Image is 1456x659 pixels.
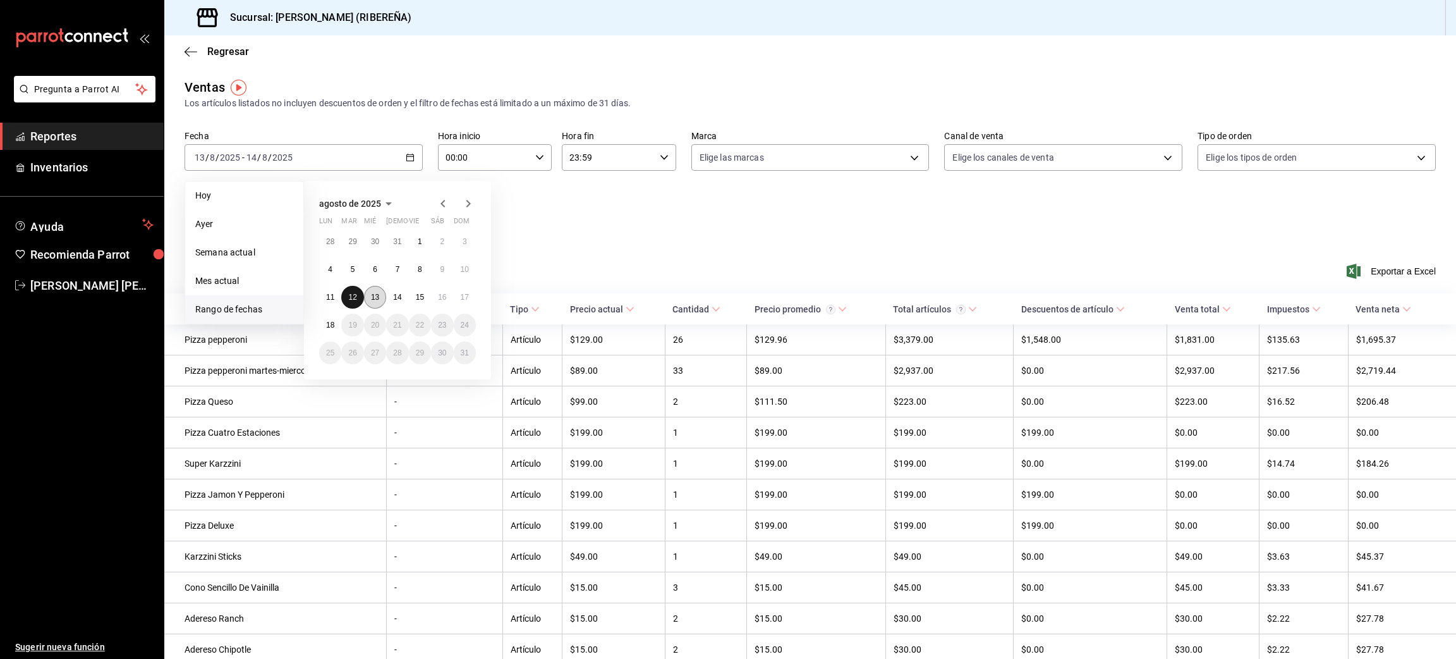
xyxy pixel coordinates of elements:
td: $0.00 [1014,603,1167,634]
td: $223.00 [1167,386,1259,417]
td: $89.00 [562,355,665,386]
td: 2 [665,603,746,634]
div: Los artículos listados no incluyen descuentos de orden y el filtro de fechas está limitado a un m... [185,97,1436,110]
span: Ayuda [30,217,137,232]
abbr: 8 de agosto de 2025 [418,265,422,274]
button: Regresar [185,46,249,58]
td: $199.00 [1167,448,1259,479]
span: Venta total [1175,304,1231,314]
button: 8 de agosto de 2025 [409,258,431,281]
abbr: 23 de agosto de 2025 [438,321,446,329]
td: Artículo [502,541,562,572]
svg: El total artículos considera cambios de precios en los artículos así como costos adicionales por ... [956,305,966,314]
input: ---- [219,152,241,163]
abbr: 10 de agosto de 2025 [461,265,469,274]
td: 26 [665,324,746,355]
abbr: 14 de agosto de 2025 [393,293,401,302]
td: Pizza Jamon Y Pepperoni [164,479,387,510]
button: 31 de agosto de 2025 [454,342,476,364]
td: $14.74 [1259,448,1349,479]
input: -- [209,152,215,163]
td: $199.00 [562,448,665,479]
td: Cono Sencillo De Vainilla [164,572,387,603]
span: Elige las marcas [700,151,764,164]
button: 1 de agosto de 2025 [409,230,431,253]
label: Marca [691,132,930,140]
button: 10 de agosto de 2025 [454,258,476,281]
button: 17 de agosto de 2025 [454,286,476,309]
td: $99.00 [562,386,665,417]
button: Exportar a Excel [1349,264,1436,279]
button: 28 de agosto de 2025 [386,342,408,364]
abbr: viernes [409,217,419,230]
span: Mes actual [195,274,293,288]
span: Cantidad [672,304,720,314]
td: Artículo [502,479,562,510]
span: Venta neta [1356,304,1411,314]
button: 23 de agosto de 2025 [431,314,453,336]
td: $0.00 [1167,510,1259,541]
td: $135.63 [1259,324,1349,355]
td: $2,937.00 [1167,355,1259,386]
abbr: 11 de agosto de 2025 [326,293,334,302]
label: Tipo de orden [1198,132,1436,140]
span: / [215,152,219,163]
span: Elige los tipos de orden [1206,151,1297,164]
abbr: martes [341,217,356,230]
span: Elige los canales de venta [952,151,1053,164]
td: $199.00 [747,448,886,479]
td: $206.48 [1348,386,1456,417]
span: / [205,152,209,163]
h3: Sucursal: [PERSON_NAME] (RIBEREÑA) [220,10,411,25]
abbr: 17 de agosto de 2025 [461,293,469,302]
span: Sugerir nueva función [15,641,154,654]
td: Pizza pepperoni [164,324,387,355]
td: 1 [665,510,746,541]
td: $199.00 [885,448,1014,479]
td: $199.00 [885,417,1014,448]
label: Hora fin [562,132,676,140]
td: $129.96 [747,324,886,355]
a: Pregunta a Parrot AI [9,92,155,105]
button: Tooltip marker [231,80,246,95]
button: 2 de agosto de 2025 [431,230,453,253]
abbr: 18 de agosto de 2025 [326,321,334,329]
abbr: 26 de agosto de 2025 [348,348,356,357]
label: Fecha [185,132,423,140]
abbr: 12 de agosto de 2025 [348,293,356,302]
td: $199.00 [747,417,886,448]
button: 29 de julio de 2025 [341,230,363,253]
button: Pregunta a Parrot AI [14,76,155,102]
td: $45.00 [1167,572,1259,603]
td: $41.67 [1348,572,1456,603]
span: Regresar [207,46,249,58]
td: $30.00 [1167,603,1259,634]
input: -- [262,152,268,163]
button: 9 de agosto de 2025 [431,258,453,281]
td: Artículo [502,417,562,448]
td: $16.52 [1259,386,1349,417]
abbr: sábado [431,217,444,230]
span: Descuentos de artículo [1021,304,1125,314]
span: Ayer [195,218,293,231]
td: $0.00 [1167,417,1259,448]
td: $223.00 [885,386,1014,417]
input: -- [246,152,257,163]
abbr: 13 de agosto de 2025 [371,293,379,302]
span: [PERSON_NAME] [PERSON_NAME] [30,277,154,294]
button: 21 de agosto de 2025 [386,314,408,336]
button: 12 de agosto de 2025 [341,286,363,309]
span: Recomienda Parrot [30,246,154,263]
td: 1 [665,479,746,510]
td: $1,695.37 [1348,324,1456,355]
div: Venta total [1175,304,1220,314]
td: $89.00 [747,355,886,386]
button: 15 de agosto de 2025 [409,286,431,309]
span: Semana actual [195,246,293,259]
button: 19 de agosto de 2025 [341,314,363,336]
abbr: 5 de agosto de 2025 [351,265,355,274]
abbr: 4 de agosto de 2025 [328,265,332,274]
td: $2,937.00 [885,355,1014,386]
td: Artículo [502,355,562,386]
abbr: 20 de agosto de 2025 [371,321,379,329]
